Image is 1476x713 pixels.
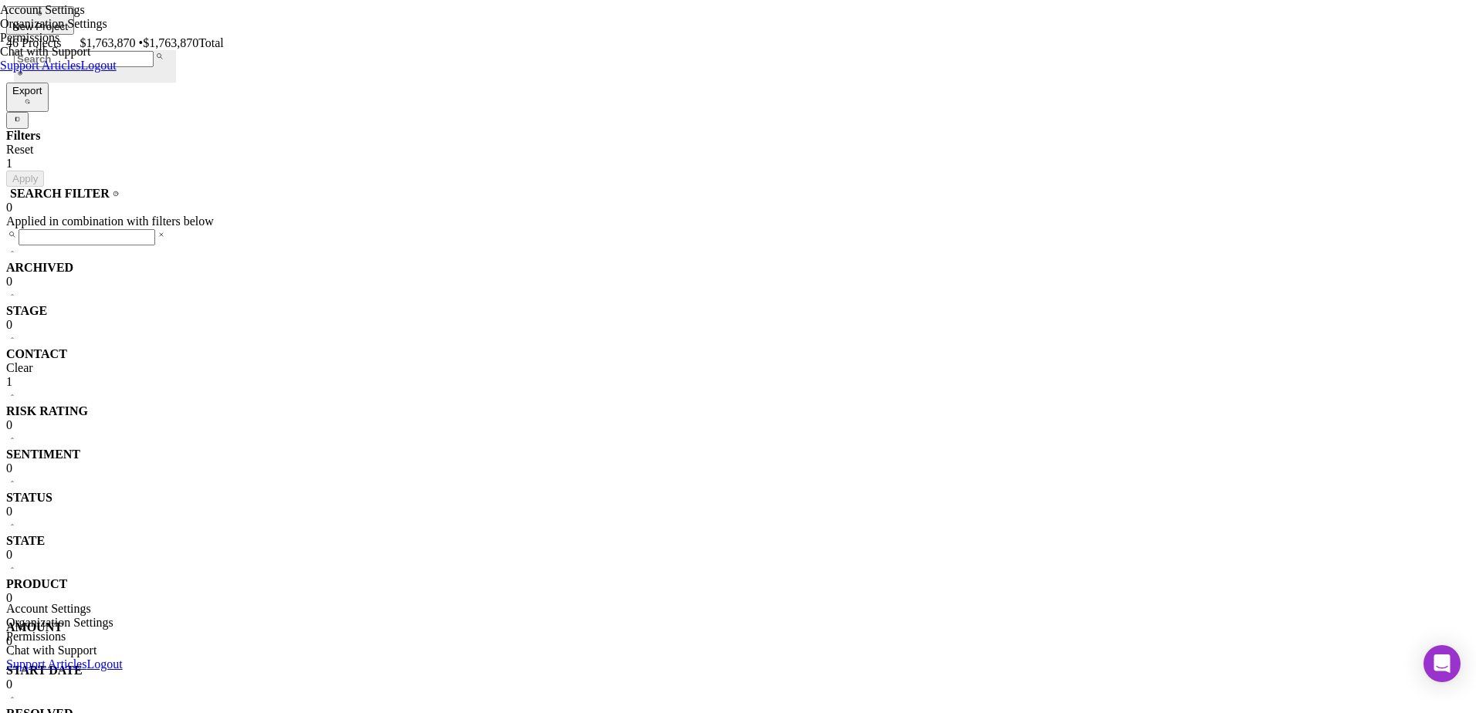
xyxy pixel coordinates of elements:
[80,59,116,72] a: Logout
[6,418,1470,432] div: 0
[6,548,1470,562] div: 0
[6,35,1470,50] div: 46 Projects • $1,763,870 Total
[6,215,1470,228] div: Applied in combination with filters below
[6,577,67,591] b: PRODUCT
[10,187,110,201] b: SEARCH FILTER
[6,634,1470,648] div: 0
[6,201,1470,215] div: 0
[6,375,1470,389] div: 1
[6,630,123,644] div: Permissions
[6,361,1470,375] div: Clear
[6,275,1470,289] div: 0
[6,505,1470,519] div: 0
[6,304,47,318] b: STAGE
[6,171,44,187] button: Apply
[6,261,73,275] b: ARCHIVED
[6,657,86,671] a: Support Articles
[6,83,49,111] button: Export
[6,318,1470,332] div: 0
[12,173,38,184] div: Apply
[1424,645,1461,682] div: Open Intercom Messenger
[86,657,122,671] a: Logout
[6,143,1470,157] div: Reset
[6,534,45,548] b: STATE
[6,644,123,657] div: Chat with Support
[6,461,1470,475] div: 0
[6,404,88,418] b: RISK RATING
[6,347,67,361] b: CONTACT
[6,129,40,142] b: Filters
[6,491,52,505] b: STATUS
[6,591,1470,605] div: 0
[6,616,123,630] div: Organization Settings
[6,602,123,616] div: Account Settings
[6,678,1470,691] div: 0
[12,85,42,96] div: Export
[6,448,80,461] b: SENTIMENT
[6,157,1470,171] div: 1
